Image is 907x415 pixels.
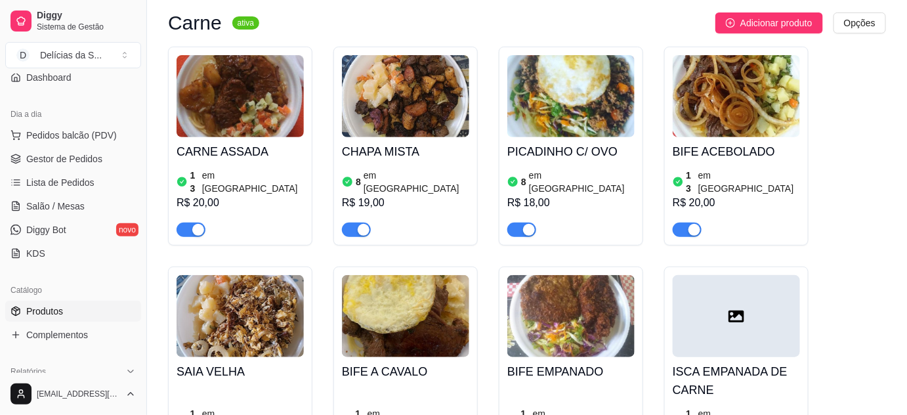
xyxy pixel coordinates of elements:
a: Salão / Mesas [5,196,141,217]
img: product-image [342,55,469,137]
div: R$ 20,00 [673,195,800,211]
sup: ativa [232,16,259,30]
a: Gestor de Pedidos [5,148,141,169]
h4: BIFE EMPANADO [507,362,635,381]
a: Diggy Botnovo [5,219,141,240]
span: Diggy Bot [26,223,66,236]
div: R$ 18,00 [507,195,635,211]
button: [EMAIL_ADDRESS][DOMAIN_NAME] [5,378,141,410]
div: Catálogo [5,280,141,301]
button: Pedidos balcão (PDV) [5,125,141,146]
a: KDS [5,243,141,264]
h4: SAIA VELHA [177,362,304,381]
img: product-image [342,275,469,357]
span: Lista de Pedidos [26,176,95,189]
span: plus-circle [726,18,735,28]
span: Pedidos balcão (PDV) [26,129,117,142]
a: Produtos [5,301,141,322]
h4: ISCA EMPANADA DE CARNE [673,362,800,399]
article: em [GEOGRAPHIC_DATA] [364,169,469,195]
h4: BIFE A CAVALO [342,362,469,381]
span: Gestor de Pedidos [26,152,102,165]
a: DiggySistema de Gestão [5,5,141,37]
span: D [16,49,30,62]
span: Diggy [37,10,136,22]
h4: BIFE ACEBOLADO [673,142,800,161]
article: 13 [686,169,696,195]
button: Adicionar produto [715,12,823,33]
a: Dashboard [5,67,141,88]
span: Salão / Mesas [26,200,85,213]
span: Produtos [26,305,63,318]
span: Dashboard [26,71,72,84]
a: Lista de Pedidos [5,172,141,193]
img: product-image [177,275,304,357]
span: Complementos [26,328,88,341]
span: Adicionar produto [740,16,812,30]
img: product-image [507,55,635,137]
img: product-image [507,275,635,357]
span: KDS [26,247,45,260]
img: product-image [177,55,304,137]
article: em [GEOGRAPHIC_DATA] [202,169,304,195]
a: Complementos [5,324,141,345]
h3: Carne [168,15,222,31]
span: Relatórios [11,366,46,377]
img: product-image [673,55,800,137]
h4: CHAPA MISTA [342,142,469,161]
span: [EMAIL_ADDRESS][DOMAIN_NAME] [37,389,120,399]
div: Delícias da S ... [40,49,102,62]
div: Dia a dia [5,104,141,125]
article: 13 [190,169,200,195]
article: em [GEOGRAPHIC_DATA] [698,169,800,195]
article: em [GEOGRAPHIC_DATA] [529,169,635,195]
h4: CARNE ASSADA [177,142,304,161]
article: 8 [521,175,526,188]
div: R$ 19,00 [342,195,469,211]
span: Sistema de Gestão [37,22,136,32]
div: R$ 20,00 [177,195,304,211]
button: Opções [833,12,886,33]
h4: PICADINHO C/ OVO [507,142,635,161]
article: 8 [356,175,361,188]
span: Opções [844,16,875,30]
button: Select a team [5,42,141,68]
